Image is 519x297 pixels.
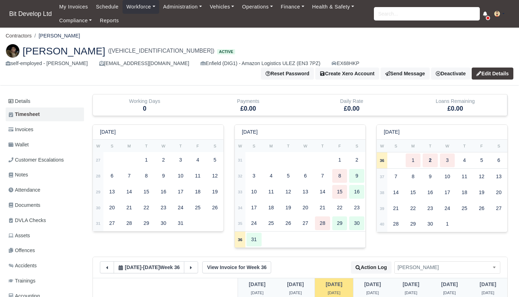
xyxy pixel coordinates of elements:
strong: 27 [96,158,101,162]
small: W [162,144,166,148]
div: 29 [332,216,347,230]
strong: 30 [96,206,101,210]
div: 11 [264,185,279,199]
strong: 37 [380,175,384,179]
div: 30 [349,216,364,230]
a: Contractors [6,33,32,39]
span: 2 days from now [441,281,458,287]
div: 31 [246,233,262,246]
span: Invoices [8,126,33,134]
span: 3 days from now [482,291,494,295]
strong: 40 [380,222,384,226]
div: 24 [246,216,262,230]
div: 18 [190,185,205,199]
div: 25 [457,202,472,215]
a: Trainings [6,274,84,288]
div: 26 [474,202,489,215]
strong: 31 [96,221,101,226]
strong: 38 [380,191,384,195]
div: 7 [388,170,404,184]
div: 17 [246,201,262,215]
div: 27 [298,216,313,230]
div: 25 [264,216,279,230]
div: 12 [207,169,222,183]
div: 30 [156,216,171,230]
div: 1 [332,153,347,167]
small: F [197,144,199,148]
div: 19 [474,186,489,199]
a: Bit Develop Ltd [6,7,55,21]
div: Working Days [93,94,196,116]
div: 17 [440,186,455,199]
small: T [463,144,466,148]
small: T [321,144,324,148]
span: Assets [8,232,30,240]
div: 10 [173,169,188,183]
span: Notes [8,171,28,179]
div: 27 [105,216,120,230]
a: Deactivate [431,68,470,80]
div: 15 [139,185,154,199]
div: 14 [388,186,404,199]
span: Customer Escalations [8,156,64,164]
h5: 0 [98,105,191,112]
div: 4 [264,169,279,183]
div: 6 [298,169,313,183]
div: 22 [406,202,421,215]
div: 29 [406,217,421,231]
div: 5 [207,153,222,167]
div: 2 [349,153,364,167]
div: 8 [139,169,154,183]
span: 1 day ago [287,281,304,287]
div: 19 [281,201,296,215]
div: 3 [173,153,188,167]
div: 13 [298,185,313,199]
a: Timesheet [6,107,84,121]
a: Reports [96,14,123,28]
div: 14 [122,185,137,199]
a: EX68HKP [332,59,359,68]
div: 7 [315,169,330,183]
div: 3 [440,153,455,167]
small: F [481,144,483,148]
div: 23 [156,201,171,215]
strong: 33 [238,190,243,194]
h5: £0.00 [409,105,502,112]
div: 16 [156,185,171,199]
div: 13 [105,185,120,199]
div: 9 [156,169,171,183]
button: [DATE]-[DATE]Week 36 [114,261,184,273]
span: Wallet [8,141,29,149]
div: 8 [332,169,347,183]
span: 1 day ago [289,291,302,295]
div: 24 [440,202,455,215]
a: Attendance [6,183,84,197]
small: S [111,144,113,148]
div: 4 [457,153,472,167]
button: Create Xero Account [315,68,379,80]
div: self-employed - [PERSON_NAME] [6,59,88,68]
span: 2 hours from now [364,281,381,287]
small: W [446,144,449,148]
strong: 35 [238,221,243,226]
div: 28 [388,217,404,231]
div: 19 [207,185,222,199]
a: Notes [6,168,84,182]
span: 2 days ago [125,264,141,270]
a: Edit Details [472,68,513,80]
small: W [96,144,100,148]
span: DVLA Checks [8,216,46,225]
div: Loans Remaining [409,97,502,105]
strong: 36 [380,158,384,163]
div: 22 [332,201,347,215]
div: 1 [406,153,421,167]
h6: [DATE] [242,129,258,135]
a: Send Message [381,68,430,80]
div: 20 [491,186,506,199]
div: 9 [423,170,438,184]
div: 5 [474,153,489,167]
div: 21 [122,201,137,215]
div: 16 [349,185,364,199]
div: Working Days [98,97,191,105]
